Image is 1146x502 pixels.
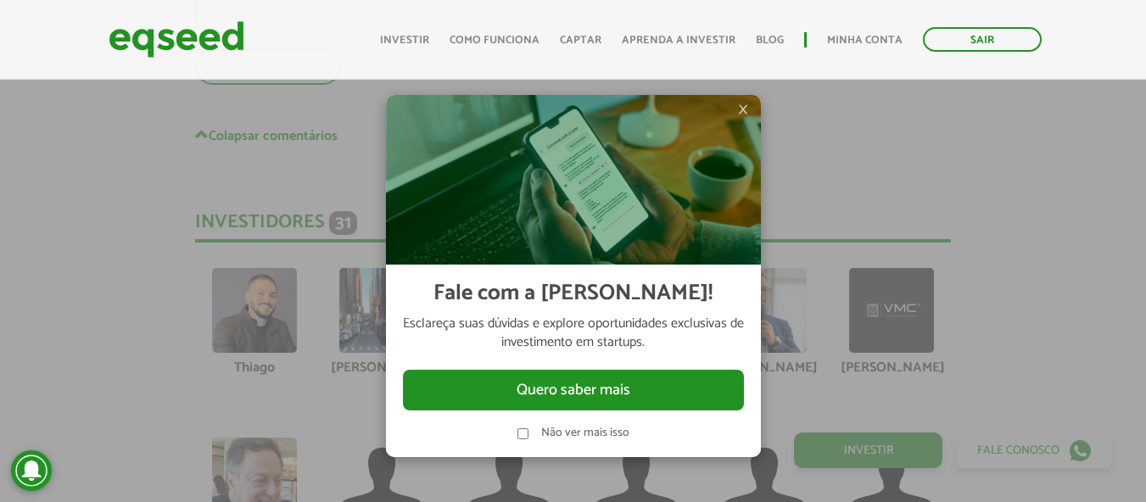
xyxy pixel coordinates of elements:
a: Blog [756,35,784,46]
img: Imagem celular [386,95,761,265]
h2: Fale com a [PERSON_NAME]! [433,282,713,306]
button: Quero saber mais [403,370,744,410]
a: Investir [380,35,429,46]
a: Como funciona [450,35,539,46]
span: × [738,99,748,120]
a: Captar [560,35,601,46]
a: Sair [923,27,1042,52]
img: EqSeed [109,17,244,62]
label: Não ver mais isso [541,427,629,439]
a: Minha conta [827,35,903,46]
a: Aprenda a investir [622,35,735,46]
p: Esclareça suas dúvidas e explore oportunidades exclusivas de investimento em startups. [403,315,744,353]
